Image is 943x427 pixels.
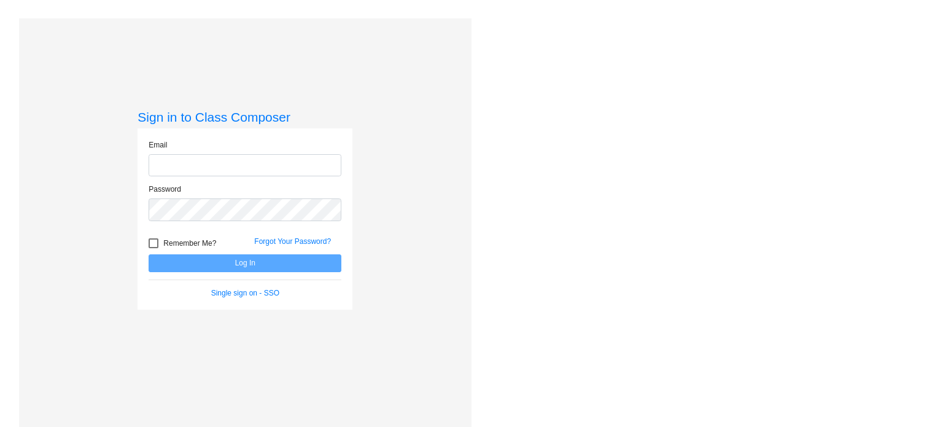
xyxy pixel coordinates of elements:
[149,184,181,195] label: Password
[149,254,341,272] button: Log In
[138,109,352,125] h3: Sign in to Class Composer
[254,237,331,246] a: Forgot Your Password?
[211,289,279,297] a: Single sign on - SSO
[163,236,216,251] span: Remember Me?
[149,139,167,151] label: Email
